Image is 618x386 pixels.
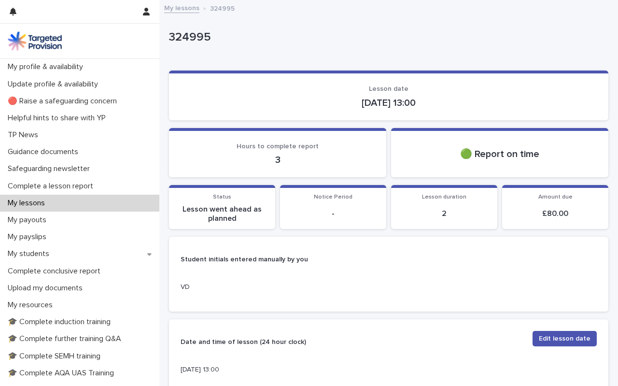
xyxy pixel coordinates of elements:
[181,97,597,109] p: [DATE] 13:00
[175,205,269,223] p: Lesson went ahead as planned
[164,2,199,13] a: My lessons
[4,97,125,106] p: 🔴 Raise a safeguarding concern
[4,215,54,225] p: My payouts
[181,365,311,375] p: [DATE] 13:00
[4,114,113,123] p: Helpful hints to share with YP
[4,130,46,140] p: TP News
[4,317,118,327] p: 🎓 Complete induction training
[314,194,352,200] span: Notice Period
[4,182,101,191] p: Complete a lesson report
[4,199,53,208] p: My lessons
[533,331,597,346] button: Edit lesson date
[8,31,62,51] img: M5nRWzHhSzIhMunXDL62
[181,154,375,166] p: 3
[181,339,306,345] strong: Date and time of lesson (24 hour clock)
[210,2,235,13] p: 324995
[403,148,597,160] p: 🟢 Report on time
[508,209,603,218] p: £ 80.00
[4,164,98,173] p: Safeguarding newsletter
[237,143,319,150] span: Hours to complete report
[539,334,590,343] span: Edit lesson date
[397,209,492,218] p: 2
[181,256,308,263] strong: Student initials entered manually by you
[4,80,106,89] p: Update profile & availability
[369,86,408,92] span: Lesson date
[4,62,91,71] p: My profile & availability
[4,300,60,310] p: My resources
[422,194,466,200] span: Lesson duration
[213,194,231,200] span: Status
[4,369,122,378] p: 🎓 Complete AQA UAS Training
[4,352,108,361] p: 🎓 Complete SEMH training
[4,267,108,276] p: Complete conclusive report
[538,194,573,200] span: Amount due
[4,232,54,242] p: My payslips
[286,209,380,218] p: -
[4,147,86,157] p: Guidance documents
[181,282,311,292] p: VD
[169,30,604,44] p: 324995
[4,249,57,258] p: My students
[4,334,129,343] p: 🎓 Complete further training Q&A
[4,284,90,293] p: Upload my documents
